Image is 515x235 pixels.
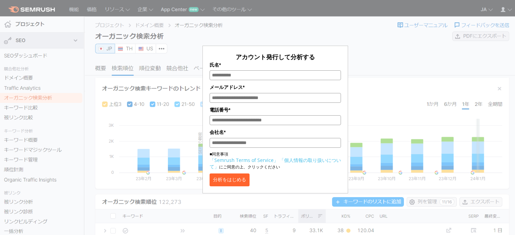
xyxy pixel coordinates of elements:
label: 電話番号* [210,106,341,114]
button: 分析をはじめる [210,173,250,186]
span: アカウント発行して分析する [236,53,315,61]
label: メールアドレス* [210,84,341,91]
p: ■同意事項 にご同意の上、クリックください [210,151,341,170]
a: 「Semrush Terms of Service」 [210,157,278,163]
a: 「個人情報の取り扱いについて」 [210,157,341,170]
